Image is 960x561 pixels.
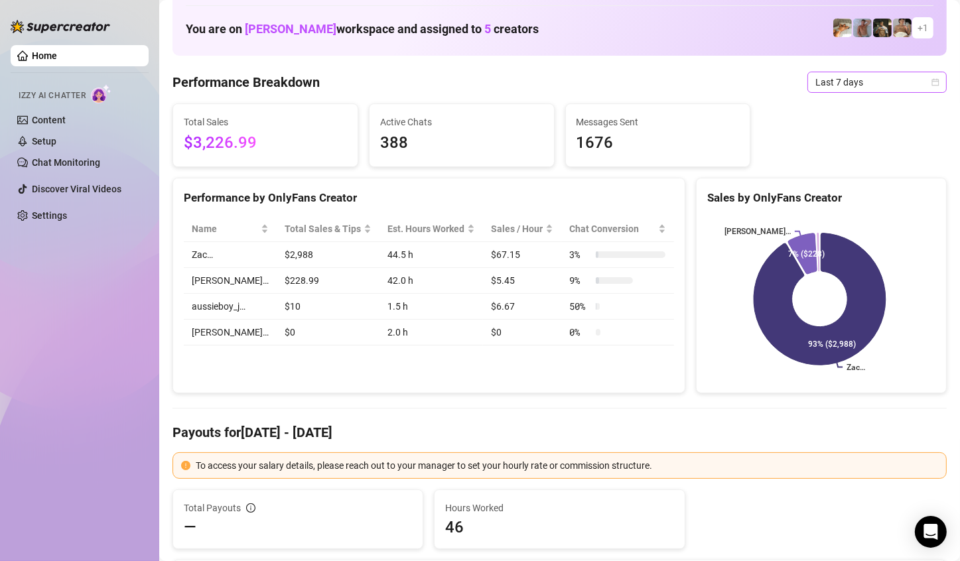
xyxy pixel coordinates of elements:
a: Setup [32,136,56,147]
td: Zac… [184,242,277,268]
a: Discover Viral Videos [32,184,121,194]
th: Name [184,216,277,242]
span: Last 7 days [815,72,939,92]
img: logo-BBDzfeDw.svg [11,20,110,33]
td: $228.99 [277,268,379,294]
td: [PERSON_NAME]… [184,320,277,345]
div: Sales by OnlyFans Creator [707,189,935,207]
span: 388 [380,131,543,156]
td: 44.5 h [379,242,483,268]
th: Sales / Hour [483,216,561,242]
span: Active Chats [380,115,543,129]
td: $2,988 [277,242,379,268]
img: AI Chatter [91,84,111,103]
span: Izzy AI Chatter [19,90,86,102]
td: $0 [277,320,379,345]
span: 9 % [569,273,590,288]
td: [PERSON_NAME]… [184,268,277,294]
td: $5.45 [483,268,561,294]
div: Performance by OnlyFans Creator [184,189,674,207]
span: Name [192,221,258,236]
span: Chat Conversion [569,221,655,236]
span: + 1 [918,21,928,35]
a: Settings [32,210,67,221]
td: 1.5 h [379,294,483,320]
span: 1676 [577,131,740,156]
img: Aussieboy_jfree [893,19,912,37]
td: 42.0 h [379,268,483,294]
span: 0 % [569,325,590,340]
img: Tony [873,19,892,37]
span: Hours Worked [445,501,673,515]
div: To access your salary details, please reach out to your manager to set your hourly rate or commis... [196,458,938,473]
a: Content [32,115,66,125]
td: aussieboy_j… [184,294,277,320]
span: Total Sales [184,115,347,129]
a: Chat Monitoring [32,157,100,168]
td: 2.0 h [379,320,483,345]
th: Total Sales & Tips [277,216,379,242]
span: 3 % [569,247,590,262]
span: 5 [484,22,491,36]
td: $10 [277,294,379,320]
span: info-circle [246,503,255,513]
h1: You are on workspace and assigned to creators [186,22,539,36]
span: Total Payouts [184,501,241,515]
span: — [184,517,196,538]
th: Chat Conversion [561,216,673,242]
td: $67.15 [483,242,561,268]
div: Open Intercom Messenger [915,516,947,548]
h4: Performance Breakdown [172,73,320,92]
span: $3,226.99 [184,131,347,156]
span: [PERSON_NAME] [245,22,336,36]
span: calendar [931,78,939,86]
span: 50 % [569,299,590,314]
td: $0 [483,320,561,345]
div: Est. Hours Worked [387,221,464,236]
span: Total Sales & Tips [285,221,361,236]
a: Home [32,50,57,61]
text: Zac… [847,363,865,372]
text: [PERSON_NAME]… [724,227,791,236]
span: Messages Sent [577,115,740,129]
span: exclamation-circle [181,461,190,470]
img: Joey [853,19,872,37]
td: $6.67 [483,294,561,320]
span: 46 [445,517,673,538]
h4: Payouts for [DATE] - [DATE] [172,423,947,442]
img: Zac [833,19,852,37]
span: Sales / Hour [491,221,543,236]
